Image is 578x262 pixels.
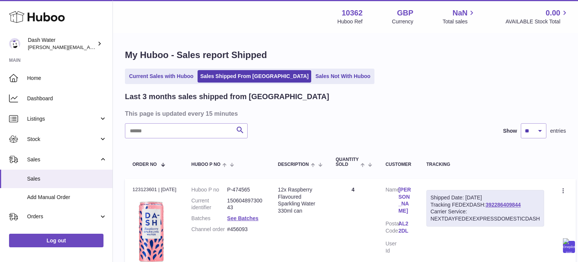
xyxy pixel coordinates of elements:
strong: GBP [397,8,413,18]
a: See Batches [227,215,259,221]
span: Total sales [443,18,476,25]
span: Home [27,75,107,82]
dd: 15060489730043 [227,197,263,211]
dt: Batches [192,215,227,222]
span: Sales [27,175,107,182]
strong: 10362 [342,8,363,18]
dt: Name [385,186,398,217]
dt: Channel order [192,226,227,233]
h1: My Huboo - Sales report Shipped [125,49,566,61]
div: Carrier Service: NEXTDAYFEDEXEXPRESSDOMESTICDASH [430,208,540,222]
dd: P-474565 [227,186,263,193]
span: entries [550,127,566,135]
div: Tracking [426,162,544,167]
div: Currency [392,18,414,25]
dt: Huboo P no [192,186,227,193]
label: Show [503,127,517,135]
div: Huboo Ref [338,18,363,25]
span: [PERSON_NAME][EMAIL_ADDRESS][DOMAIN_NAME] [28,44,151,50]
div: Tracking FEDEXDASH: [426,190,544,227]
span: Sales [27,156,99,163]
span: Description [278,162,309,167]
span: Order No [132,162,157,167]
img: james@dash-water.com [9,38,20,49]
div: Dash Water [28,37,96,51]
div: Customer [385,162,411,167]
dd: #456093 [227,226,263,233]
a: 0.00 AVAILABLE Stock Total [505,8,569,25]
a: [PERSON_NAME] [399,186,411,215]
span: Listings [27,115,99,123]
dt: Current identifier [192,197,227,211]
div: 12x Raspberry Flavoured Sparkling Water 330ml can [278,186,321,215]
a: Log out [9,234,103,247]
span: Stock [27,136,99,143]
span: Quantity Sold [336,157,359,167]
span: Orders [27,213,99,220]
a: 392286409844 [485,202,520,208]
h3: This page is updated every 15 minutes [125,109,564,118]
a: AL2 2DL [399,220,411,234]
span: NaN [452,8,467,18]
span: Add Manual Order [27,194,107,201]
a: Current Sales with Huboo [126,70,196,83]
span: Dashboard [27,95,107,102]
span: AVAILABLE Stock Total [505,18,569,25]
span: Huboo P no [192,162,221,167]
a: NaN Total sales [443,8,476,25]
span: 0.00 [546,8,560,18]
div: 123123601 | [DATE] [132,186,176,193]
h2: Last 3 months sales shipped from [GEOGRAPHIC_DATA] [125,92,329,102]
a: Sales Not With Huboo [313,70,373,83]
dt: User Id [385,240,398,254]
a: Sales Shipped From [GEOGRAPHIC_DATA] [198,70,311,83]
div: Shipped Date: [DATE] [430,194,540,201]
dt: Postal Code [385,220,398,236]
